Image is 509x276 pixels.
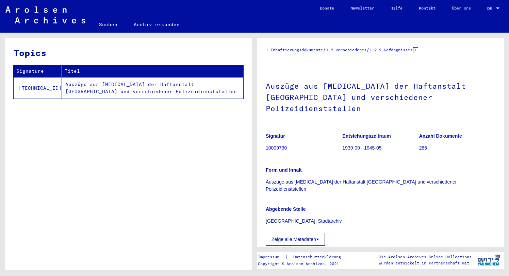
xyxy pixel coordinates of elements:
p: wurden entwickelt in Partnerschaft mit [379,260,472,266]
b: Signatur [266,133,285,139]
a: 10009730 [266,145,287,151]
img: yv_logo.png [476,252,502,269]
span: / [323,47,326,53]
a: Impressum [258,254,285,261]
a: Datenschutzerklärung [288,254,349,261]
p: Auszüge aus [MEDICAL_DATA] der Haftanstalt [GEOGRAPHIC_DATA] und verschiedener Polizeidienststellen [266,178,495,193]
td: [TECHNICAL_ID] [14,77,62,99]
span: / [366,47,370,53]
a: 1.2.2 Gefängnisse [370,47,410,52]
a: 1.2 Verschiedenes [326,47,366,52]
b: Abgebende Stelle [266,206,306,212]
b: Form und Inhalt [266,167,302,173]
span: / [410,47,413,53]
a: Suchen [91,16,126,33]
img: Arolsen_neg.svg [5,6,85,23]
p: Die Arolsen Archives Online-Collections [379,254,472,260]
td: Auszüge aus [MEDICAL_DATA] der Haftanstalt [GEOGRAPHIC_DATA] und verschiedener Polizeidienststellen [62,77,243,99]
th: Titel [62,65,243,77]
div: | [258,254,349,261]
b: Anzahl Dokumente [419,133,462,139]
a: Archiv erkunden [126,16,188,33]
p: 1939-09 - 1945-05 [342,144,418,152]
p: [GEOGRAPHIC_DATA], Stadtarchiv [266,218,495,225]
th: Signature [14,65,62,77]
p: 285 [419,144,495,152]
span: DE [487,6,495,11]
h3: Topics [14,46,243,59]
a: 1 Inhaftierungsdokumente [266,47,323,52]
h1: Auszüge aus [MEDICAL_DATA] der Haftanstalt [GEOGRAPHIC_DATA] und verschiedener Polizeidienststellen [266,70,495,123]
b: Entstehungszeitraum [342,133,391,139]
button: Zeige alle Metadaten [266,233,325,246]
p: Copyright © Arolsen Archives, 2021 [258,261,349,267]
